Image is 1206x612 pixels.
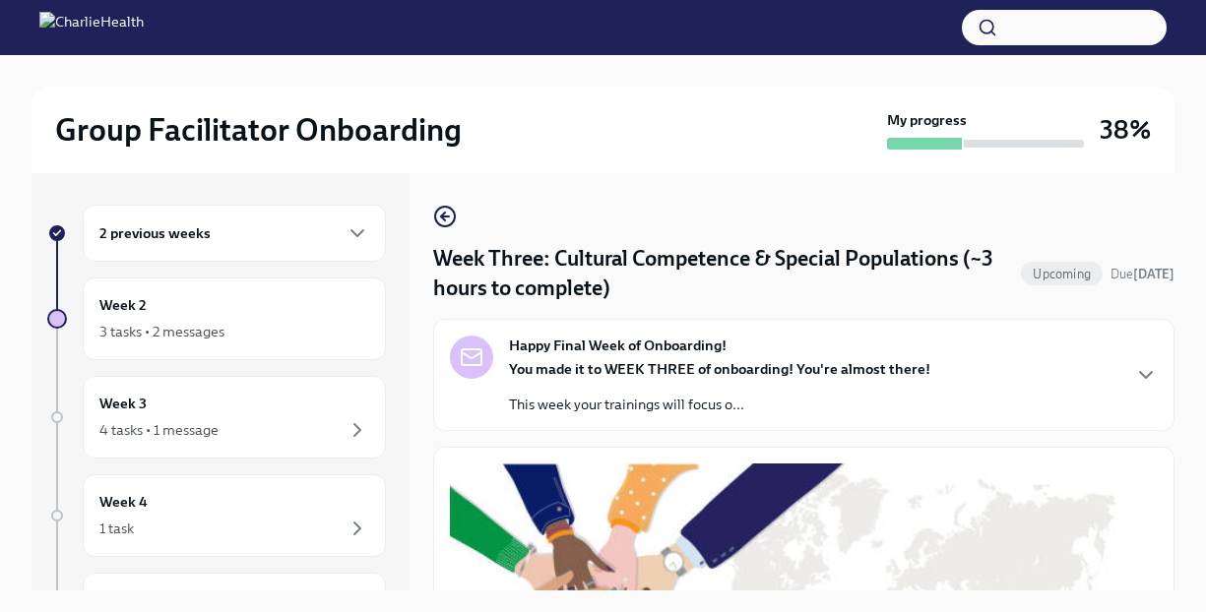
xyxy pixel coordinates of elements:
div: 4 tasks • 1 message [99,420,219,440]
span: September 15th, 2025 09:00 [1111,265,1174,283]
h4: Week Three: Cultural Competence & Special Populations (~3 hours to complete) [433,244,1013,303]
h6: 2 previous weeks [99,222,211,244]
a: Week 34 tasks • 1 message [47,376,386,459]
div: 3 tasks • 2 messages [99,322,224,341]
h2: Group Facilitator Onboarding [55,110,462,150]
p: This week your trainings will focus o... [509,395,930,414]
h6: Week 2 [99,294,147,316]
span: Upcoming [1021,267,1103,281]
strong: Happy Final Week of Onboarding! [509,336,727,355]
div: 1 task [99,519,134,538]
a: Week 41 task [47,474,386,557]
strong: You made it to WEEK THREE of onboarding! You're almost there! [509,360,930,378]
strong: [DATE] [1133,267,1174,281]
a: Week 23 tasks • 2 messages [47,277,386,360]
span: Due [1111,267,1174,281]
img: CharlieHealth [39,12,144,43]
h6: Week 5 [99,589,147,611]
h6: Week 3 [99,393,147,414]
h6: Week 4 [99,491,148,513]
strong: My progress [887,110,967,130]
div: 2 previous weeks [83,205,386,262]
h3: 38% [1100,112,1151,148]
